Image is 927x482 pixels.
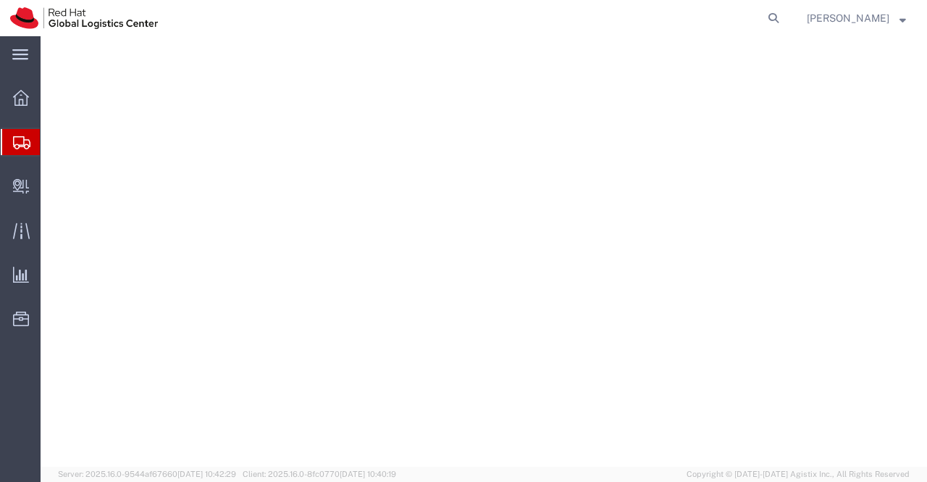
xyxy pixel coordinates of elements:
span: [DATE] 10:42:29 [177,470,236,478]
img: logo [10,7,158,29]
span: Client: 2025.16.0-8fc0770 [243,470,396,478]
span: Server: 2025.16.0-9544af67660 [58,470,236,478]
span: Copyright © [DATE]-[DATE] Agistix Inc., All Rights Reserved [687,468,910,481]
span: [DATE] 10:40:19 [340,470,396,478]
span: Sumitra Hansdah [807,10,889,26]
iframe: FS Legacy Container [41,36,927,467]
button: [PERSON_NAME] [806,9,907,27]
